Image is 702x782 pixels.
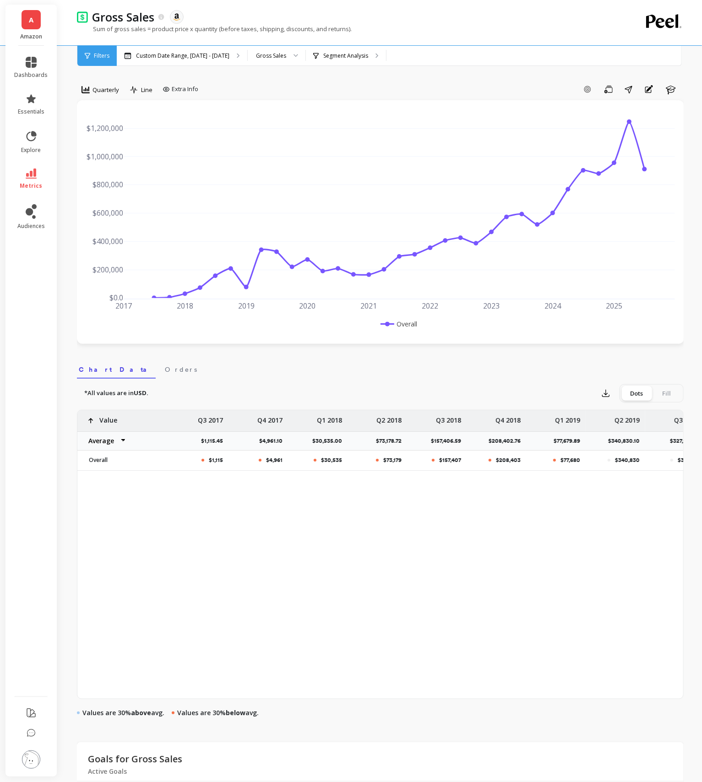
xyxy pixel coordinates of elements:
[131,708,151,717] strong: above
[652,386,682,401] div: Fill
[93,9,155,25] p: Gross Sales
[88,751,182,767] p: Goals for Gross Sales
[77,25,352,33] p: Sum of gross sales = product price x quantity (before taxes, shipping, discounts, and returns).
[376,410,402,425] p: Q2 2018
[83,456,163,464] p: Overall
[165,365,197,374] span: Orders
[257,410,283,425] p: Q4 2017
[226,708,245,717] strong: below
[141,86,152,94] span: Line
[15,71,48,79] span: dashboards
[259,437,288,445] p: $4,961.10
[20,182,43,190] span: metrics
[266,456,283,464] p: $4,961
[608,437,645,445] p: $340,830.10
[615,456,640,464] p: $340,830
[615,410,640,425] p: Q2 2019
[29,15,33,25] span: A
[256,51,286,60] div: Gross Sales
[383,456,402,464] p: $73,179
[376,437,407,445] p: $73,178.72
[77,11,88,22] img: header icon
[22,750,40,769] img: profile picture
[674,410,699,425] p: Q3 2019
[82,708,164,717] p: Values are 30% avg.
[678,456,699,464] p: $327,196
[621,386,652,401] div: Dots
[209,456,223,464] p: $1,115
[22,147,41,154] span: explore
[136,52,229,60] p: Custom Date Range, [DATE] - [DATE]
[173,13,181,21] img: api.amazon.svg
[79,365,154,374] span: Chart Data
[496,456,521,464] p: $208,403
[439,456,461,464] p: $157,407
[198,410,223,425] p: Q3 2017
[15,33,48,40] p: Amazon
[93,86,119,94] span: Quarterly
[495,410,521,425] p: Q4 2018
[312,437,348,445] p: $30,535.00
[431,437,467,445] p: $157,406.59
[554,437,586,445] p: $77,679.89
[561,456,580,464] p: $77,680
[177,708,259,717] p: Values are 30% avg.
[321,456,342,464] p: $30,535
[134,389,148,397] strong: USD.
[555,410,580,425] p: Q1 2019
[88,767,182,776] p: Active Goals
[77,358,684,379] nav: Tabs
[172,85,198,94] span: Extra Info
[17,223,45,230] span: audiences
[323,52,368,60] p: Segment Analysis
[317,410,342,425] p: Q1 2018
[489,437,526,445] p: $208,402.76
[84,389,148,398] p: *All values are in
[99,410,117,425] p: Value
[201,437,229,445] p: $1,115.45
[94,52,109,60] span: Filters
[18,108,44,115] span: essentials
[436,410,461,425] p: Q3 2018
